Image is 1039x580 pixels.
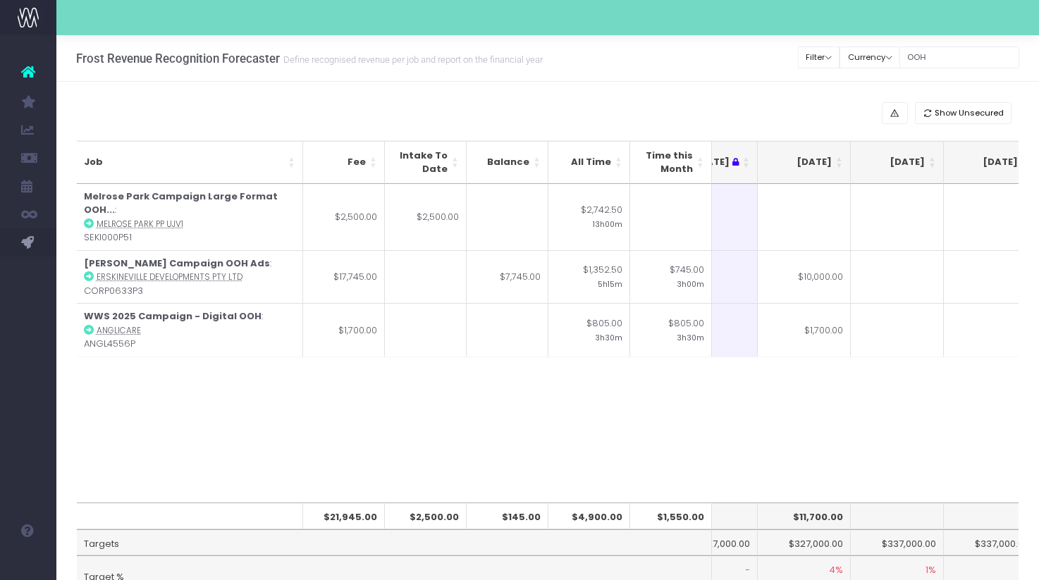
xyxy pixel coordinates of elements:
[303,502,385,529] th: $21,945.00
[758,529,851,556] td: $327,000.00
[758,502,851,529] th: $11,700.00
[467,250,548,304] td: $7,745.00
[840,47,900,68] button: Currency
[303,141,385,184] th: Fee: activate to sort column ascending
[97,271,242,283] abbr: Erskineville Developments Pty Ltd
[598,277,622,290] small: 5h15m
[84,309,262,323] strong: WWS 2025 Campaign - Digital OOH
[944,529,1037,556] td: $337,000.00
[758,141,851,184] th: Sep 25: activate to sort column ascending
[630,141,712,184] th: Time this Month: activate to sort column ascending
[548,502,630,529] th: $4,900.00
[758,250,851,304] td: $10,000.00
[280,51,543,66] small: Define recognised revenue per job and report on the financial year
[303,250,385,304] td: $17,745.00
[303,303,385,357] td: $1,700.00
[385,184,467,250] td: $2,500.00
[595,331,622,343] small: 3h30m
[77,141,303,184] th: Job: activate to sort column ascending
[548,303,630,357] td: $805.00
[935,107,1004,119] span: Show Unsecured
[77,303,303,357] td: : ANGL4556P
[18,552,39,573] img: images/default_profile_image.png
[798,47,840,68] button: Filter
[84,190,278,217] strong: Melrose Park Campaign Large Format OOH...
[677,277,704,290] small: 3h00m
[385,502,467,529] th: $2,500.00
[77,184,303,250] td: : SEKI000P51
[84,257,270,270] strong: [PERSON_NAME] Campaign OOH Ads
[851,529,944,556] td: $337,000.00
[829,563,843,577] span: 4%
[899,47,1019,68] input: Search...
[593,217,622,230] small: 13h00m
[630,303,712,357] td: $805.00
[745,563,750,577] span: -
[851,141,944,184] th: Oct 25: activate to sort column ascending
[77,250,303,304] td: : CORP0633P3
[630,250,712,304] td: $745.00
[467,502,548,529] th: $145.00
[548,250,630,304] td: $1,352.50
[548,184,630,250] td: $2,742.50
[76,51,543,66] h3: Frost Revenue Recognition Forecaster
[467,141,548,184] th: Balance: activate to sort column ascending
[77,529,712,556] td: Targets
[548,141,630,184] th: All Time: activate to sort column ascending
[97,218,183,230] abbr: Melrose Park PP UJV1
[97,325,141,336] abbr: Anglicare
[385,141,467,184] th: Intake To Date: activate to sort column ascending
[677,331,704,343] small: 3h30m
[915,102,1012,124] button: Show Unsecured
[926,563,936,577] span: 1%
[944,141,1037,184] th: Nov 25: activate to sort column ascending
[630,502,712,529] th: $1,550.00
[758,303,851,357] td: $1,700.00
[303,184,385,250] td: $2,500.00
